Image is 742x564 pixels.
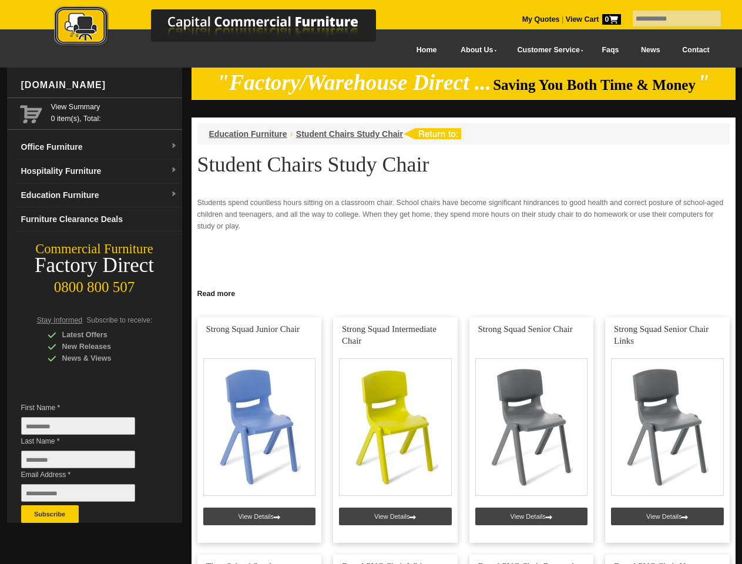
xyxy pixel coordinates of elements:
span: Subscribe to receive: [86,316,152,324]
em: " [697,70,710,95]
span: 0 [602,14,621,25]
div: Factory Direct [7,257,182,274]
input: Email Address * [21,484,135,502]
a: View Cart0 [563,15,620,23]
button: Subscribe [21,505,79,523]
div: 0800 800 507 [7,273,182,296]
input: Last Name * [21,451,135,468]
li: › [290,128,293,140]
input: First Name * [21,417,135,435]
a: Student Chairs Study Chair [296,129,403,139]
img: return to [403,128,461,139]
strong: View Cart [566,15,621,23]
div: New Releases [48,341,159,352]
div: Commercial Furniture [7,241,182,257]
h1: Student Chairs Study Chair [197,153,730,176]
p: Students spend countless hours sitting on a classroom chair. School chairs have become significan... [197,197,730,232]
a: About Us [448,37,504,63]
div: Latest Offers [48,329,159,341]
img: dropdown [170,143,177,150]
div: [DOMAIN_NAME] [16,68,182,103]
a: Hospitality Furnituredropdown [16,159,182,183]
a: Office Furnituredropdown [16,135,182,159]
a: Customer Service [504,37,590,63]
a: Capital Commercial Furniture Logo [22,6,433,52]
a: Click to read more [192,285,736,300]
a: Furniture Clearance Deals [16,207,182,231]
span: Last Name * [21,435,153,447]
a: News [630,37,671,63]
a: Education Furniture [209,129,287,139]
span: Stay Informed [37,316,83,324]
div: News & Views [48,352,159,364]
a: Faqs [591,37,630,63]
a: Contact [671,37,720,63]
span: First Name * [21,402,153,414]
span: Email Address * [21,469,153,481]
span: Saving You Both Time & Money [493,77,696,93]
img: Capital Commercial Furniture Logo [22,6,433,49]
em: "Factory/Warehouse Direct ... [217,70,491,95]
a: Education Furnituredropdown [16,183,182,207]
a: My Quotes [522,15,560,23]
img: dropdown [170,167,177,174]
span: 0 item(s), Total: [51,101,177,123]
a: View Summary [51,101,177,113]
img: dropdown [170,191,177,198]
